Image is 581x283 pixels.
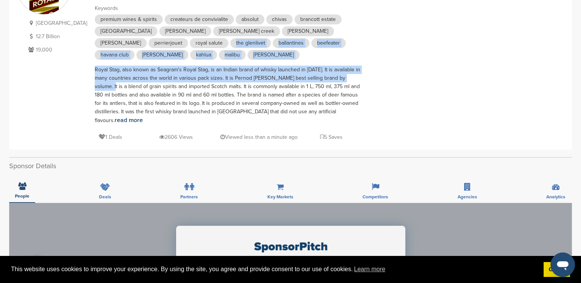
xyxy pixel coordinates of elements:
[190,38,228,48] span: royal salute
[149,38,188,48] span: perrierjouet
[26,45,87,55] p: 19,000
[311,38,346,48] span: beefeater
[180,195,198,199] span: Partners
[295,14,341,24] span: brancott estate
[15,194,29,198] span: People
[95,4,362,13] div: Keywords
[190,50,217,60] span: kahlua
[136,50,188,60] span: [PERSON_NAME]
[99,195,111,199] span: Deals
[220,132,298,142] p: Viewed less than a minute ago
[95,50,134,60] span: havana club
[230,38,271,48] span: the glenlivet
[282,26,334,36] span: [PERSON_NAME]
[248,50,299,60] span: [PERSON_NAME]
[165,14,234,24] span: createurs de convivialite
[159,132,193,142] p: 2606 Views
[213,26,280,36] span: [PERSON_NAME] creek
[95,14,163,24] span: premium wines & spirits
[26,18,87,28] p: [GEOGRAPHIC_DATA]
[320,132,343,142] p: 5 Saves
[159,26,211,36] span: [PERSON_NAME]
[26,32,87,41] p: 12.7 Billion
[550,252,575,277] iframe: Button to launch messaging window
[273,38,309,48] span: ballantines
[363,195,388,199] span: Competitors
[544,262,570,277] a: dismiss cookie message
[95,26,157,36] span: [GEOGRAPHIC_DATA]
[115,116,143,124] a: read more
[99,132,122,142] p: 1 Deals
[267,195,293,199] span: Key Markets
[95,66,362,125] div: Royal Stag, also known as Seagram's Royal Stag, is an Indian brand of whisky launched in [DATE]. ...
[11,264,537,275] span: This website uses cookies to improve your experience. By using the site, you agree and provide co...
[546,195,565,199] span: Analytics
[353,264,387,275] a: learn more about cookies
[9,161,572,171] h2: Sponsor Details
[266,14,293,24] span: chivas
[236,14,264,24] span: absolut
[95,38,147,48] span: [PERSON_NAME]
[219,50,246,60] span: malibu
[458,195,477,199] span: Agencies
